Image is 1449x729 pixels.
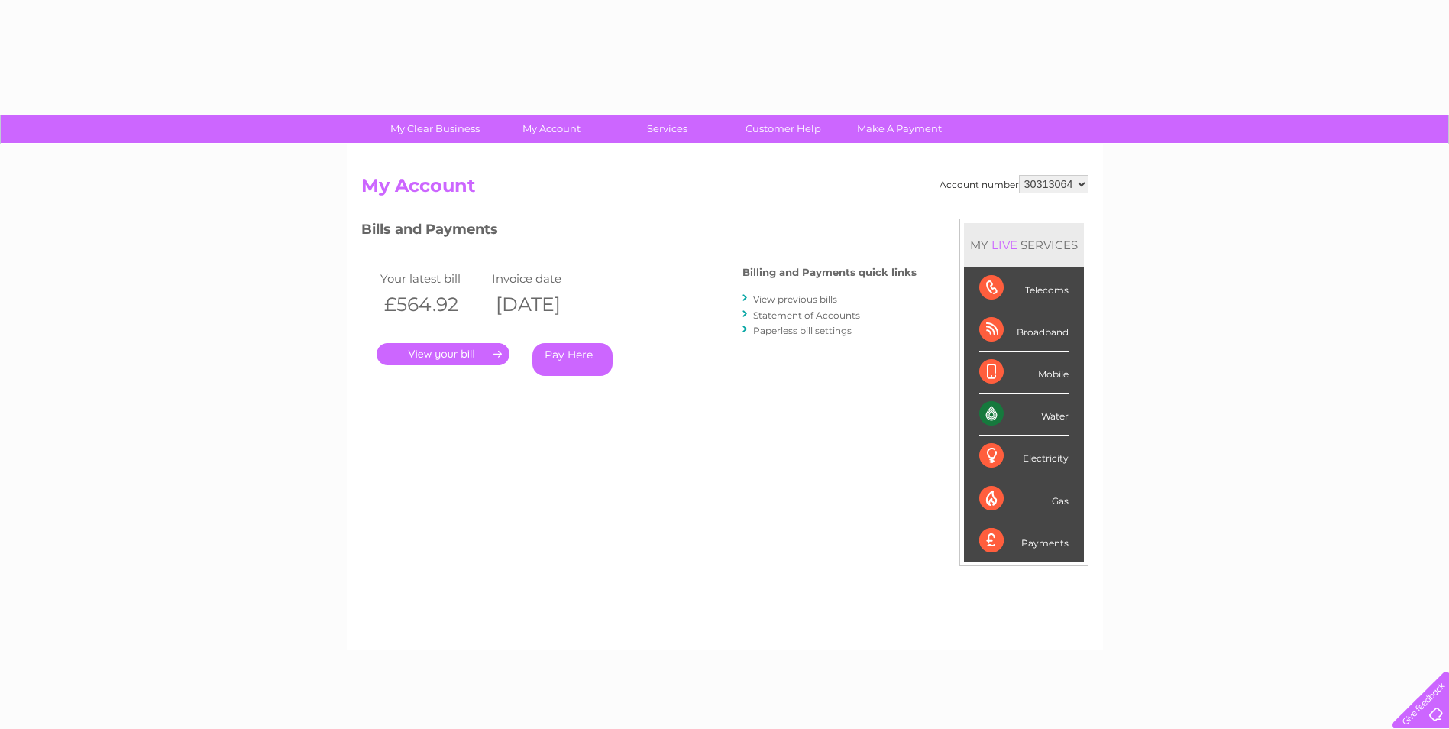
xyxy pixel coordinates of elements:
[488,289,600,320] th: [DATE]
[964,223,1084,267] div: MY SERVICES
[720,115,846,143] a: Customer Help
[979,309,1069,352] div: Broadband
[532,343,613,376] a: Pay Here
[372,115,498,143] a: My Clear Business
[488,268,600,289] td: Invoice date
[742,267,917,278] h4: Billing and Payments quick links
[753,293,837,305] a: View previous bills
[361,219,917,245] h3: Bills and Payments
[377,289,488,320] th: £564.92
[836,115,962,143] a: Make A Payment
[979,520,1069,562] div: Payments
[988,238,1020,252] div: LIVE
[979,478,1069,520] div: Gas
[488,115,614,143] a: My Account
[377,343,509,365] a: .
[753,309,860,321] a: Statement of Accounts
[979,436,1069,478] div: Electricity
[361,175,1088,204] h2: My Account
[753,325,852,336] a: Paperless bill settings
[604,115,730,143] a: Services
[979,394,1069,436] div: Water
[940,175,1088,193] div: Account number
[979,352,1069,394] div: Mobile
[377,268,488,289] td: Your latest bill
[979,267,1069,309] div: Telecoms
